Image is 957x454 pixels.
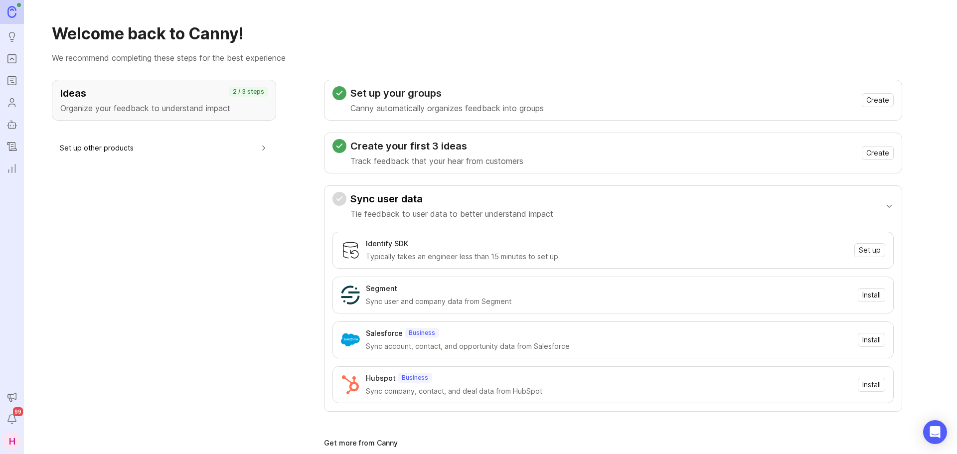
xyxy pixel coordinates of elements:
button: Set up [854,243,885,257]
a: Roadmaps [3,72,21,90]
button: H [3,432,21,450]
div: Segment [366,283,397,294]
span: Install [862,290,881,300]
img: Segment [341,286,360,304]
div: Sync company, contact, and deal data from HubSpot [366,386,852,397]
p: Organize your feedback to understand impact [60,102,268,114]
div: Get more from Canny [324,440,902,447]
p: Tie feedback to user data to better understand impact [350,208,553,220]
div: Hubspot [366,373,396,384]
p: We recommend completing these steps for the best experience [52,52,929,64]
p: 2 / 3 steps [233,88,264,96]
span: Install [862,380,881,390]
div: Open Intercom Messenger [923,420,947,444]
h3: Set up your groups [350,86,544,100]
h1: Welcome back to Canny! [52,24,929,44]
a: Autopilot [3,116,21,134]
img: Salesforce [341,330,360,349]
p: Business [402,374,428,382]
img: Identify SDK [341,241,360,260]
h3: Ideas [60,86,268,100]
img: Hubspot [341,375,360,394]
p: Canny automatically organizes feedback into groups [350,102,544,114]
button: Install [858,378,885,392]
button: Set up other products [60,137,268,159]
button: IdeasOrganize your feedback to understand impact2 / 3 steps [52,80,276,121]
p: Business [409,329,435,337]
div: Sync account, contact, and opportunity data from Salesforce [366,341,852,352]
div: Typically takes an engineer less than 15 minutes to set up [366,251,848,262]
div: Sync user and company data from Segment [366,296,852,307]
span: Create [866,148,889,158]
button: Create [862,146,894,160]
a: Portal [3,50,21,68]
a: Reporting [3,159,21,177]
button: Sync user dataTie feedback to user data to better understand impact [332,186,894,226]
div: Salesforce [366,328,403,339]
button: Notifications [3,410,21,428]
button: Install [858,333,885,347]
span: Install [862,335,881,345]
span: Set up [859,245,881,255]
div: Sync user dataTie feedback to user data to better understand impact [332,226,894,411]
button: Announcements [3,388,21,406]
a: Ideas [3,28,21,46]
p: Track feedback that your hear from customers [350,155,523,167]
a: Users [3,94,21,112]
button: Create [862,93,894,107]
img: Canny Home [7,6,16,17]
span: Create [866,95,889,105]
button: Install [858,288,885,302]
h3: Sync user data [350,192,553,206]
h3: Create your first 3 ideas [350,139,523,153]
span: 99 [13,407,23,416]
div: Identify SDK [366,238,408,249]
a: Changelog [3,138,21,155]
